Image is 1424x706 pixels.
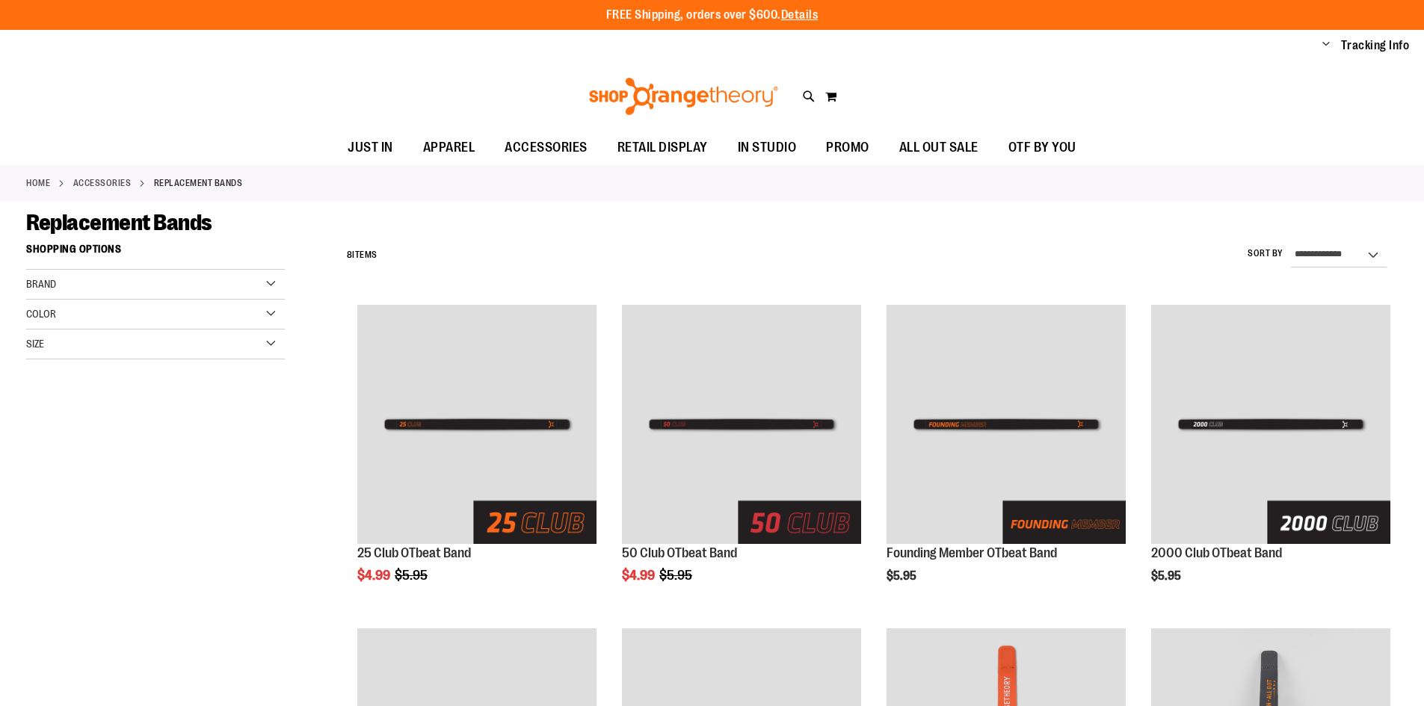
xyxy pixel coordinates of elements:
[887,305,1126,546] a: Main of Founding Member OTBeat Band
[617,131,708,164] span: RETAIL DISPLAY
[622,305,861,546] a: Main View of 2024 50 Club OTBeat Band
[1341,37,1410,54] a: Tracking Info
[26,308,56,320] span: Color
[606,7,819,24] p: FREE Shipping, orders over $600.
[350,297,604,622] div: product
[899,131,978,164] span: ALL OUT SALE
[347,244,377,267] h2: Items
[1144,297,1398,622] div: product
[348,131,393,164] span: JUST IN
[622,568,657,583] span: $4.99
[73,176,132,190] a: ACCESSORIES
[1151,305,1390,546] a: Main of 2000 Club OTBeat Band
[26,210,212,235] span: Replacement Bands
[1322,38,1330,53] button: Account menu
[26,176,50,190] a: Home
[781,8,819,22] a: Details
[26,338,44,350] span: Size
[614,297,869,622] div: product
[357,305,597,544] img: Main View of 2024 25 Club OTBeat Band
[887,305,1126,544] img: Main of Founding Member OTBeat Band
[1151,569,1183,583] span: $5.95
[357,545,471,560] a: 25 Club OTbeat Band
[879,297,1133,622] div: product
[1248,247,1283,260] label: Sort By
[423,131,475,164] span: APPAREL
[887,545,1057,560] a: Founding Member OTbeat Band
[1151,305,1390,544] img: Main of 2000 Club OTBeat Band
[154,176,243,190] strong: Replacement Bands
[26,278,56,290] span: Brand
[357,305,597,546] a: Main View of 2024 25 Club OTBeat Band
[887,569,919,583] span: $5.95
[26,236,285,270] strong: Shopping Options
[1151,545,1282,560] a: 2000 Club OTbeat Band
[1008,131,1076,164] span: OTF BY YOU
[357,568,392,583] span: $4.99
[622,545,737,560] a: 50 Club OTbeat Band
[347,250,353,260] span: 8
[622,305,861,544] img: Main View of 2024 50 Club OTBeat Band
[505,131,588,164] span: ACCESSORIES
[826,131,869,164] span: PROMO
[395,568,430,583] span: $5.95
[738,131,797,164] span: IN STUDIO
[587,78,780,115] img: Shop Orangetheory
[659,568,694,583] span: $5.95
